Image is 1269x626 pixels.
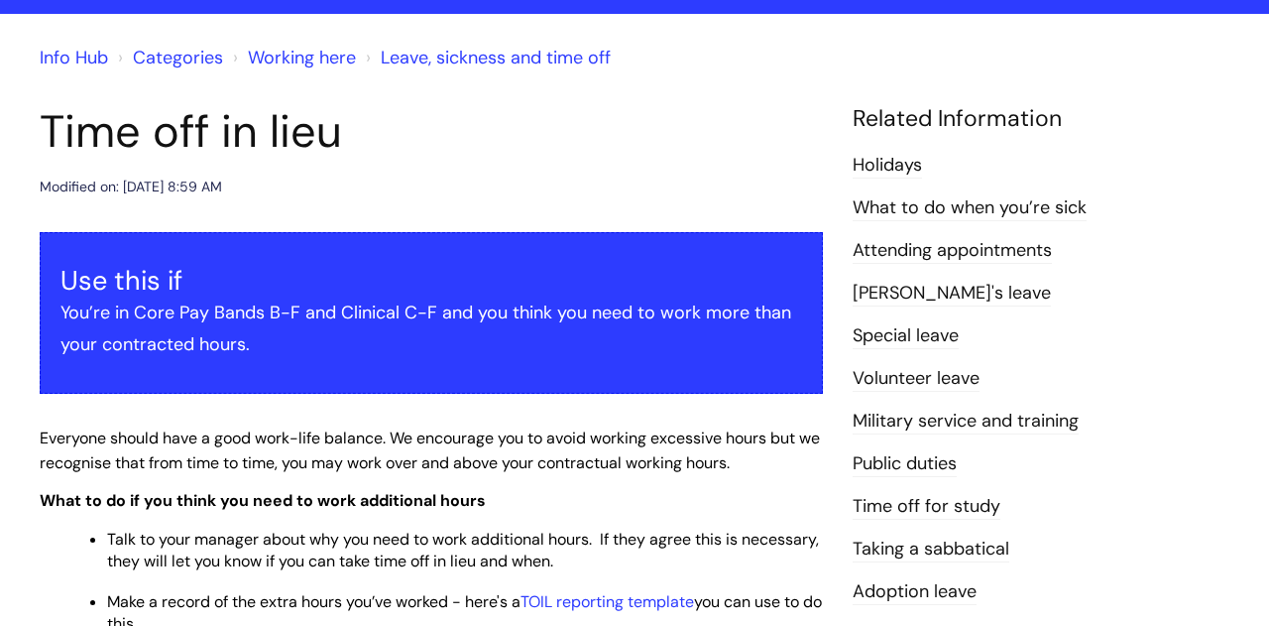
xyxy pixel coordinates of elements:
h4: Related Information [853,105,1229,133]
a: Info Hub [40,46,108,69]
p: You’re in Core Pay Bands B-F and Clinical C-F and you think you need to work more than your contr... [60,297,802,361]
span: Talk to your manager about why you need to work additional hours. If they agree this is necessary... [107,529,819,571]
a: Holidays [853,153,922,179]
a: TOIL reporting template [520,591,694,612]
a: Leave, sickness and time off [381,46,611,69]
span: What to do if you think you need to work additional hours [40,490,486,511]
a: Special leave [853,323,959,349]
li: Solution home [113,42,223,73]
div: Modified on: [DATE] 8:59 AM [40,175,222,199]
a: Adoption leave [853,579,977,605]
a: Attending appointments [853,238,1052,264]
a: Volunteer leave [853,366,980,392]
a: Taking a sabbatical [853,537,1009,563]
a: Public duties [853,451,957,477]
a: Categories [133,46,223,69]
h3: Use this if [60,265,802,297]
a: Time off for study [853,494,1000,520]
a: Military service and training [853,409,1079,435]
li: Leave, sickness and time off [361,42,611,73]
span: Everyone should have a good work-life balance. We encourage you to avoid working excessive hours ... [40,428,820,473]
a: Working here [248,46,356,69]
li: Working here [228,42,356,73]
a: What to do when you’re sick [853,195,1087,221]
a: [PERSON_NAME]'s leave [853,281,1051,307]
h1: Time off in lieu [40,105,823,159]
